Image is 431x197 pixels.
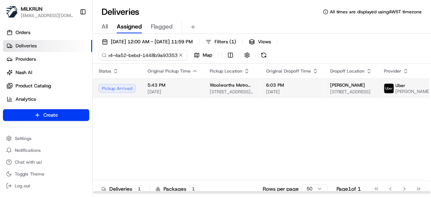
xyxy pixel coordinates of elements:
[384,84,394,93] img: uber-new-logo.jpeg
[16,96,36,103] span: Analytics
[336,185,361,193] div: Page 1 of 1
[102,185,143,193] div: Deliveries
[3,157,89,167] button: Chat with us!
[21,13,74,19] button: [EMAIL_ADDRESS][DOMAIN_NAME]
[266,89,318,95] span: [DATE]
[396,89,431,94] span: [PERSON_NAME]
[3,27,92,39] a: Orders
[16,43,37,49] span: Deliveries
[258,39,271,45] span: Views
[229,39,236,45] span: ( 1 )
[210,68,242,74] span: Pickup Location
[210,82,254,88] span: Woolworths Metro AU - [GEOGRAPHIC_DATA] CNV
[215,39,236,45] span: Filters
[147,68,190,74] span: Original Pickup Time
[99,68,111,74] span: Status
[330,82,365,88] span: [PERSON_NAME]
[246,37,274,47] button: Views
[3,3,77,21] button: MILKRUNMILKRUN[EMAIL_ADDRESS][DOMAIN_NAME]
[99,50,188,60] input: Type to search
[330,9,422,15] span: All times are displayed using AWST timezone
[15,159,42,165] span: Chat with us!
[111,39,193,45] span: [DATE] 12:00 AM - [DATE] 11:59 PM
[266,82,318,88] span: 6:03 PM
[117,22,142,31] span: Assigned
[102,6,139,18] h1: Deliveries
[3,145,89,156] button: Notifications
[3,67,92,79] a: Nash AI
[16,56,36,63] span: Providers
[3,53,92,65] a: Providers
[15,147,41,153] span: Notifications
[190,50,216,60] button: Map
[16,83,51,89] span: Product Catalog
[259,50,269,60] button: Refresh
[16,29,30,36] span: Orders
[3,80,92,92] a: Product Catalog
[3,109,89,121] button: Create
[156,185,198,193] div: Packages
[15,183,30,189] span: Log out
[203,52,212,59] span: Map
[16,69,32,76] span: Nash AI
[15,136,32,141] span: Settings
[6,6,18,18] img: MILKRUN
[266,68,311,74] span: Original Dropoff Time
[263,185,299,193] p: Rows per page
[396,83,406,89] span: Uber
[202,37,239,47] button: Filters(1)
[3,40,92,52] a: Deliveries
[147,82,198,88] span: 5:43 PM
[210,89,254,95] span: [STREET_ADDRESS][PERSON_NAME]
[135,186,143,192] div: 1
[3,133,89,144] button: Settings
[147,89,198,95] span: [DATE]
[151,22,173,31] span: Flagged
[3,181,89,191] button: Log out
[3,169,89,179] button: Toggle Theme
[3,93,92,105] a: Analytics
[189,186,198,192] div: 1
[102,22,108,31] span: All
[330,68,365,74] span: Dropoff Location
[330,89,372,95] span: [STREET_ADDRESS]
[21,5,43,13] button: MILKRUN
[99,37,196,47] button: [DATE] 12:00 AM - [DATE] 11:59 PM
[15,171,44,177] span: Toggle Theme
[43,112,58,118] span: Create
[384,68,401,74] span: Provider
